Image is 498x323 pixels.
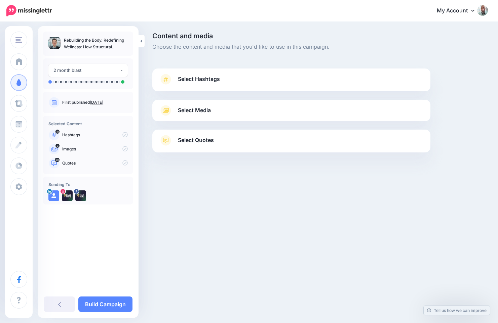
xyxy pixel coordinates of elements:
[62,190,73,201] img: 500636241_17843655336497570_6223560818517383544_n-bsa154745.jpg
[62,99,128,105] p: First published
[430,3,488,19] a: My Account
[62,132,128,138] p: Hashtags
[53,66,120,74] div: 2 month blast
[152,43,430,51] span: Choose the content and media that you'd like to use in this campaign.
[178,136,214,145] span: Select Quotes
[159,74,424,91] a: Select Hashtags
[424,306,490,315] a: Tell us how we can improve
[48,190,59,201] img: user_default_image.png
[48,37,61,49] img: 471d1dcf9ed3a4a3b83addabbe90fd93_thumb.jpg
[159,105,424,116] a: Select Media
[48,182,128,187] h4: Sending To
[178,106,211,115] span: Select Media
[6,5,52,16] img: Missinglettr
[90,100,103,105] a: [DATE]
[75,190,86,201] img: 500306017_122099016968891698_547164407858047431_n-bsa154743.jpg
[159,135,424,152] a: Select Quotes
[62,160,128,166] p: Quotes
[178,75,220,84] span: Select Hashtags
[64,37,128,50] p: Rebuilding the Body, Redefining Wellness: How Structural Elements Is Franchising the Future of Or...
[55,158,60,162] span: 20
[15,37,22,43] img: menu.png
[62,146,128,152] p: Images
[152,33,430,39] span: Content and media
[48,121,128,126] h4: Selected Content
[55,144,60,148] span: 3
[55,130,60,134] span: 10
[48,64,128,77] button: 2 month blast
